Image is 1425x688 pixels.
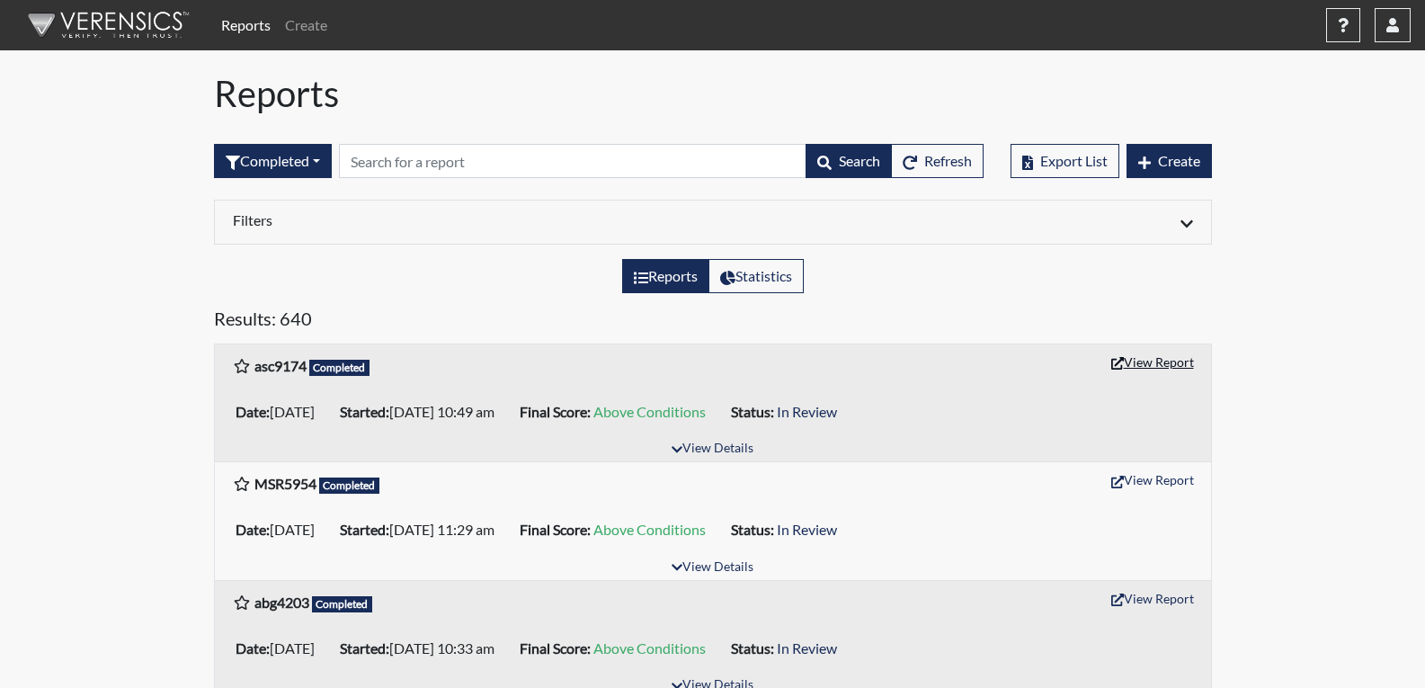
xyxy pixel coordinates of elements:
span: Above Conditions [593,639,706,657]
span: Create [1158,152,1200,169]
span: Above Conditions [593,521,706,538]
b: Date: [236,639,270,657]
li: [DATE] [228,398,333,426]
h1: Reports [214,72,1212,115]
h6: Filters [233,211,699,228]
span: In Review [777,639,837,657]
b: Final Score: [520,639,591,657]
span: Above Conditions [593,403,706,420]
b: Started: [340,403,389,420]
b: Status: [731,403,774,420]
b: Status: [731,639,774,657]
label: View the list of reports [622,259,709,293]
span: Completed [319,478,380,494]
label: View statistics about completed interviews [708,259,804,293]
a: Reports [214,7,278,43]
h5: Results: 640 [214,308,1212,336]
div: Filter by interview status [214,144,332,178]
li: [DATE] [228,634,333,663]
span: Export List [1040,152,1108,169]
button: Completed [214,144,332,178]
b: MSR5954 [254,475,316,492]
li: [DATE] 10:33 am [333,634,512,663]
button: View Details [664,556,761,580]
button: View Report [1103,585,1202,612]
button: Refresh [891,144,984,178]
button: Export List [1011,144,1119,178]
b: abg4203 [254,594,309,611]
input: Search by Registration ID, Interview Number, or Investigation Name. [339,144,806,178]
b: Date: [236,403,270,420]
b: Final Score: [520,521,591,538]
span: Refresh [924,152,972,169]
span: In Review [777,403,837,420]
span: Completed [312,596,373,612]
button: Create [1127,144,1212,178]
div: Click to expand/collapse filters [219,211,1207,233]
b: Status: [731,521,774,538]
span: Completed [309,360,370,376]
li: [DATE] 11:29 am [333,515,512,544]
b: asc9174 [254,357,307,374]
button: View Report [1103,348,1202,376]
span: Search [839,152,880,169]
b: Started: [340,639,389,657]
span: In Review [777,521,837,538]
button: View Report [1103,466,1202,494]
li: [DATE] [228,515,333,544]
button: Search [806,144,892,178]
a: Create [278,7,334,43]
b: Date: [236,521,270,538]
b: Final Score: [520,403,591,420]
button: View Details [664,437,761,461]
li: [DATE] 10:49 am [333,398,512,426]
b: Started: [340,521,389,538]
